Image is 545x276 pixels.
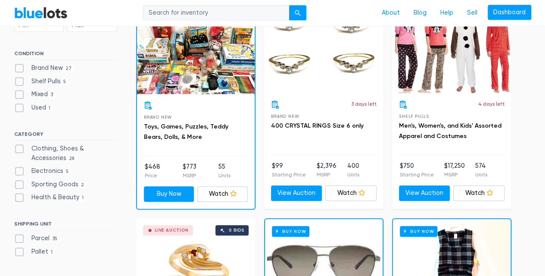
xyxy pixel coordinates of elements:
[14,234,60,243] label: Parcel
[14,247,56,257] label: Pallet
[143,5,290,21] input: Search for inventory
[475,171,487,179] p: Units
[14,193,87,202] label: Health & Beauty
[144,123,228,141] a: Toys, Games, Puzzles, Teddy Bears, Dolls, & More
[271,114,299,119] span: Brand New
[48,92,56,99] span: 3
[399,122,501,140] a: Men's, Women's, and Kids' Assorted Apparel and Costumes
[144,115,172,119] span: Brand New
[144,186,194,202] a: Buy Now
[14,77,69,86] label: Shelf Pulls
[351,100,377,108] p: 3 days left
[400,161,434,179] li: $750
[271,185,322,201] a: View Auction
[14,221,117,230] h6: SHIPPING UNIT
[79,195,87,202] span: 1
[433,5,460,21] a: Help
[272,171,306,179] p: Starting Price
[218,172,230,179] p: Units
[48,249,56,256] span: 1
[400,226,437,237] h6: Buy Now
[63,168,72,175] span: 5
[182,162,196,179] li: $773
[63,65,75,72] span: 27
[375,5,407,21] a: About
[218,162,230,179] li: 55
[66,155,77,162] span: 28
[14,180,87,189] label: Sporting Goods
[78,182,87,188] span: 2
[229,228,244,232] div: 0 bids
[14,90,56,99] label: Mixed
[478,100,505,108] p: 4 days left
[399,185,450,201] a: View Auction
[444,171,465,179] p: MSRP
[488,5,531,20] a: Dashboard
[347,161,359,179] li: 400
[14,50,117,60] h6: CONDITION
[460,5,484,21] a: Sell
[272,226,309,237] h6: Buy Now
[407,5,433,21] a: Blog
[453,185,505,201] a: Watch
[272,161,306,179] li: $99
[271,122,364,129] a: 400 CRYSTAL RINGS Size 6 only
[145,162,160,179] li: $468
[182,172,196,179] p: MSRP
[325,185,377,201] a: Watch
[400,171,434,179] p: Starting Price
[61,78,69,85] span: 5
[317,161,336,179] li: $2,396
[444,161,465,179] li: $17,250
[14,131,117,141] h6: CATEGORY
[155,228,189,232] div: Live Auction
[46,105,53,112] span: 1
[14,103,53,113] label: Used
[197,186,248,202] a: Watch
[392,3,511,93] a: Live Auction 0 bids
[14,166,72,176] label: Electronics
[14,144,117,163] label: Clothing, Shoes & Accessories
[50,236,60,243] span: 35
[347,171,359,179] p: Units
[475,161,487,179] li: 574
[317,171,336,179] p: MSRP
[399,114,429,119] span: Shelf Pulls
[145,172,160,179] p: Price
[264,3,383,93] a: Live Auction 0 bids
[14,6,68,19] a: BlueLots
[14,63,75,73] label: Brand New
[137,3,255,94] a: Buy Now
